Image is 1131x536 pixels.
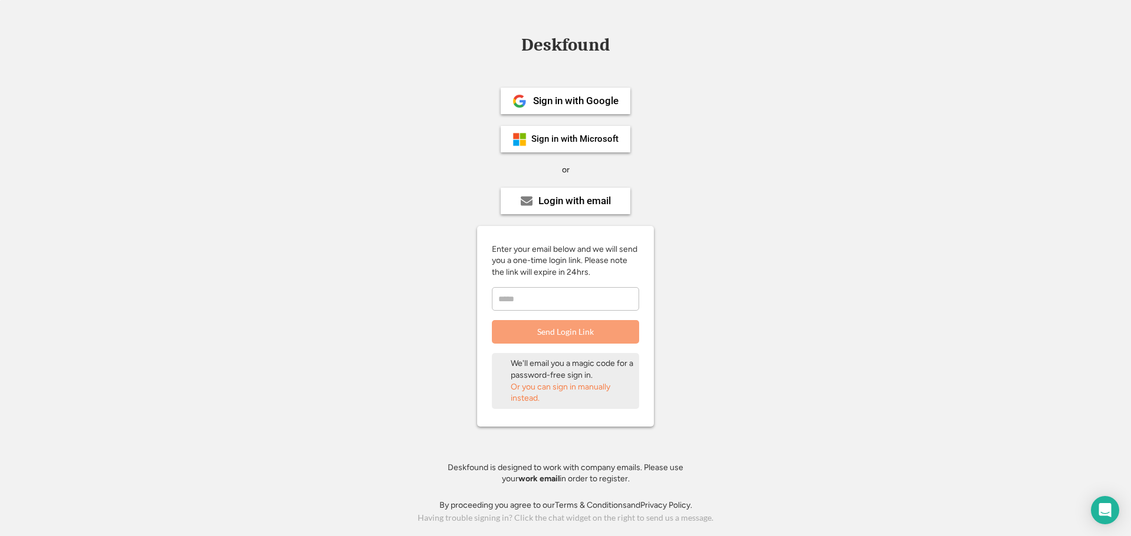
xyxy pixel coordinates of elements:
[512,132,527,147] img: ms-symbollockup_mssymbol_19.png
[1091,496,1119,524] div: Open Intercom Messenger
[512,94,527,108] img: 1024px-Google__G__Logo.svg.png
[555,500,627,510] a: Terms & Conditions
[511,358,634,381] div: We'll email you a magic code for a password-free sign in.
[640,500,692,510] a: Privacy Policy.
[515,36,616,54] div: Deskfound
[439,500,692,511] div: By proceeding you agree to our and
[562,164,570,176] div: or
[492,320,639,344] button: Send Login Link
[538,196,611,206] div: Login with email
[492,244,639,278] div: Enter your email below and we will send you a one-time login link. Please note the link will expi...
[511,381,634,404] div: Or you can sign in manually instead.
[518,474,560,484] strong: work email
[531,135,619,144] div: Sign in with Microsoft
[533,96,619,106] div: Sign in with Google
[433,462,698,485] div: Deskfound is designed to work with company emails. Please use your in order to register.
